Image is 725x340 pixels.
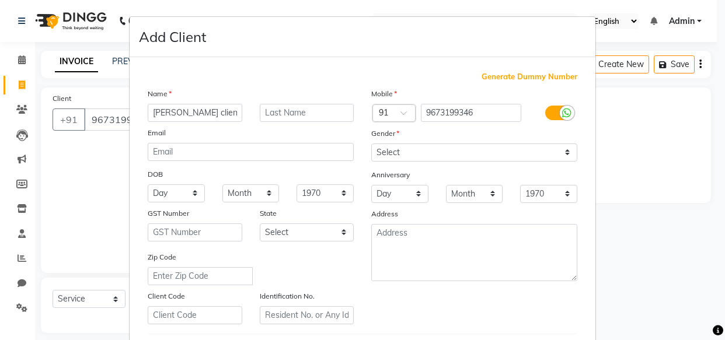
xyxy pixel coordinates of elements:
[148,208,189,219] label: GST Number
[260,104,354,122] input: Last Name
[148,128,166,138] label: Email
[148,306,242,324] input: Client Code
[371,209,398,219] label: Address
[371,170,410,180] label: Anniversary
[260,306,354,324] input: Resident No. or Any Id
[260,208,277,219] label: State
[148,291,185,302] label: Client Code
[148,267,253,285] input: Enter Zip Code
[371,89,397,99] label: Mobile
[482,71,577,83] span: Generate Dummy Number
[260,291,315,302] label: Identification No.
[148,143,354,161] input: Email
[371,128,399,139] label: Gender
[148,169,163,180] label: DOB
[148,104,242,122] input: First Name
[148,223,242,241] input: GST Number
[139,26,206,47] h4: Add Client
[148,89,172,99] label: Name
[421,104,522,122] input: Mobile
[148,252,176,262] label: Zip Code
